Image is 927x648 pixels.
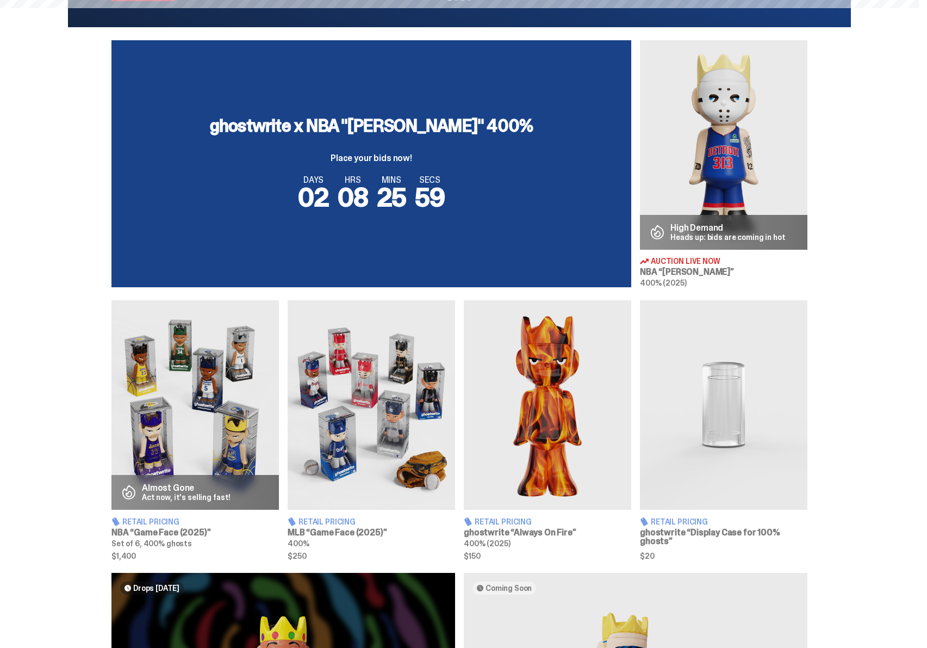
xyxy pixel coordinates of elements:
[111,528,279,537] h3: NBA “Game Face (2025)”
[415,176,445,184] span: SECS
[640,278,686,288] span: 400% (2025)
[142,493,231,501] p: Act now, it's selling fast!
[298,180,329,214] span: 02
[651,518,708,526] span: Retail Pricing
[338,176,368,184] span: HRS
[122,518,179,526] span: Retail Pricing
[415,180,445,214] span: 59
[298,518,356,526] span: Retail Pricing
[464,528,631,537] h3: ghostwrite “Always On Fire”
[210,154,533,163] p: Place your bids now!
[475,518,532,526] span: Retail Pricing
[377,176,407,184] span: MINS
[288,300,455,559] a: Game Face (2025) Retail Pricing
[288,300,455,510] img: Game Face (2025)
[651,257,720,265] span: Auction Live Now
[640,300,807,510] img: Display Case for 100% ghosts
[640,300,807,559] a: Display Case for 100% ghosts Retail Pricing
[133,584,179,593] span: Drops [DATE]
[111,300,279,510] img: Game Face (2025)
[464,539,510,548] span: 400% (2025)
[640,552,807,560] span: $20
[377,180,407,214] span: 25
[464,552,631,560] span: $150
[640,40,807,250] img: Eminem
[288,528,455,537] h3: MLB “Game Face (2025)”
[486,584,532,593] span: Coming Soon
[670,233,786,241] p: Heads up: bids are coming in hot
[111,552,279,560] span: $1,400
[288,552,455,560] span: $250
[640,40,807,287] a: Eminem High Demand Heads up: bids are coming in hot Auction Live Now
[111,300,279,559] a: Game Face (2025) Almost Gone Act now, it's selling fast! Retail Pricing
[210,117,533,134] h3: ghostwrite x NBA "[PERSON_NAME]" 400%
[670,224,786,232] p: High Demand
[111,539,192,548] span: Set of 6, 400% ghosts
[288,539,309,548] span: 400%
[464,300,631,510] img: Always On Fire
[640,268,807,276] h3: NBA “[PERSON_NAME]”
[298,176,329,184] span: DAYS
[464,300,631,559] a: Always On Fire Retail Pricing
[338,180,368,214] span: 08
[640,528,807,546] h3: ghostwrite “Display Case for 100% ghosts”
[142,484,231,492] p: Almost Gone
